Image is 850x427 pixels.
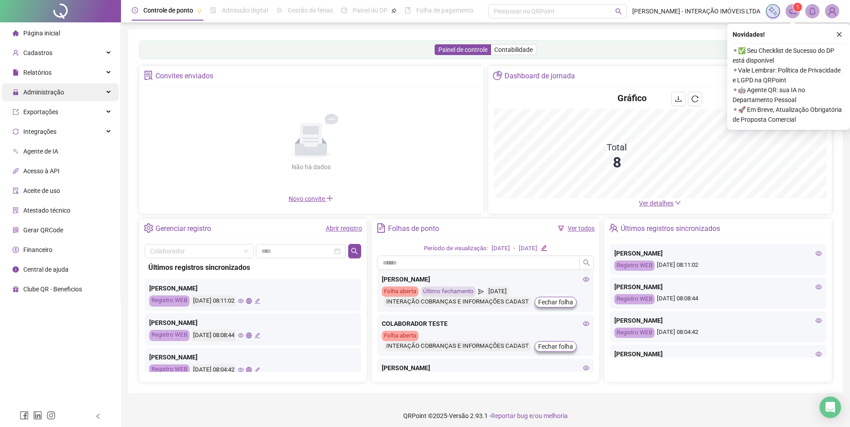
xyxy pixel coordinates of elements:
[23,30,60,37] span: Página inicial
[23,148,58,155] span: Agente de IA
[494,46,533,53] span: Contabilidade
[382,274,589,284] div: [PERSON_NAME]
[33,411,42,420] span: linkedin
[149,364,190,376] div: Registro WEB
[246,333,252,338] span: global
[13,109,19,115] span: export
[13,227,19,233] span: qrcode
[449,412,469,419] span: Versão
[255,333,260,338] span: edit
[13,128,19,135] span: sync
[149,330,190,341] div: Registro WEB
[13,266,19,273] span: info-circle
[825,4,839,18] img: 93879
[614,316,822,325] div: [PERSON_NAME]
[376,223,386,233] span: file-text
[815,250,822,256] span: eye
[238,298,244,304] span: eye
[382,286,419,297] div: Folha aberta
[238,333,244,338] span: eye
[13,188,19,194] span: audit
[341,7,347,13] span: dashboard
[143,7,193,14] span: Controle de ponto
[808,7,816,15] span: bell
[675,200,681,206] span: down
[144,223,153,233] span: setting
[23,108,58,115] span: Exportações
[20,411,29,420] span: facebook
[270,162,352,172] div: Não há dados
[382,319,589,329] div: COLABORADOR TESTE
[326,225,362,232] a: Abrir registro
[255,298,260,304] span: edit
[391,8,397,13] span: pushpin
[23,128,56,135] span: Integrações
[288,7,333,14] span: Gestão de férias
[149,352,357,362] div: [PERSON_NAME]
[155,68,213,84] div: Convites enviados
[639,200,681,207] a: Ver detalhes down
[276,7,282,13] span: sun
[23,226,63,234] span: Gerar QRCode
[615,8,622,15] span: search
[421,286,476,297] div: Último fechamento
[149,318,357,328] div: [PERSON_NAME]
[23,207,70,214] span: Atestado técnico
[353,7,388,14] span: Painel do DP
[255,367,260,373] span: edit
[478,286,484,297] span: send
[382,331,419,341] div: Folha aberta
[568,225,595,232] a: Ver todos
[789,7,797,15] span: notification
[815,317,822,324] span: eye
[438,46,488,53] span: Painel de controle
[691,95,699,102] span: reload
[541,245,547,251] span: edit
[149,295,190,307] div: Registro WEB
[47,411,56,420] span: instagram
[144,71,153,80] span: solution
[210,7,216,13] span: file-done
[246,298,252,304] span: global
[768,6,778,16] img: sparkle-icon.fc2bf0ac1784a2077858766a79e2daf3.svg
[23,49,52,56] span: Cadastros
[836,31,842,38] span: close
[23,286,82,293] span: Clube QR - Beneficios
[149,283,357,293] div: [PERSON_NAME]
[382,363,589,373] div: [PERSON_NAME]
[675,95,682,102] span: download
[614,248,822,258] div: [PERSON_NAME]
[13,30,19,36] span: home
[614,260,822,271] div: [DATE] 08:11:02
[614,260,655,271] div: Registro WEB
[535,341,577,352] button: Fechar folha
[424,244,488,253] div: Período de visualização:
[733,30,765,39] span: Novidades !
[192,295,236,307] div: [DATE] 08:11:02
[793,3,802,12] sup: 1
[632,6,760,16] span: [PERSON_NAME] - INTERAÇÃO IMÓVEIS LTDA
[609,223,618,233] span: team
[384,297,531,307] div: INTERAÇÃO COBRANÇAS E INFORMAÇÕES CADAST
[491,412,568,419] span: Reportar bug e/ou melhoria
[326,195,333,202] span: plus
[13,207,19,213] span: solution
[733,46,845,65] span: ⚬ ✅ Seu Checklist de Sucesso do DP está disponível
[388,221,439,236] div: Folhas de ponto
[405,7,411,13] span: book
[617,92,647,104] h4: Gráfico
[733,105,845,124] span: ⚬ 🚀 Em Breve, Atualização Obrigatória de Proposta Comercial
[583,259,590,266] span: search
[384,341,531,351] div: INTERAÇÃO COBRANÇAS E INFORMAÇÕES CADAST
[192,330,236,341] div: [DATE] 08:08:44
[614,294,655,304] div: Registro WEB
[23,69,52,76] span: Relatórios
[614,349,822,359] div: [PERSON_NAME]
[505,68,575,84] div: Dashboard de jornada
[13,50,19,56] span: user-add
[538,297,573,307] span: Fechar folha
[222,7,268,14] span: Admissão digital
[733,65,845,85] span: ⚬ Vale Lembrar: Política de Privacidade e LGPD na QRPoint
[538,342,573,351] span: Fechar folha
[486,286,509,297] div: [DATE]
